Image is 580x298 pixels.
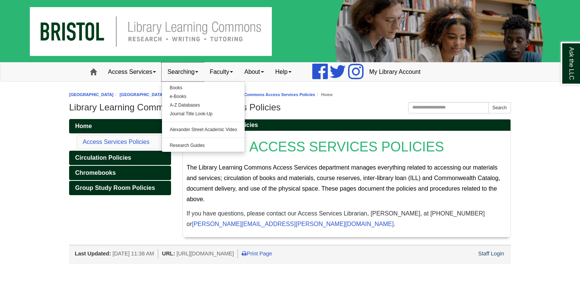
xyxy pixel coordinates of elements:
[69,119,171,195] div: Guide Pages
[69,166,171,180] a: Chromebooks
[120,92,204,97] a: [GEOGRAPHIC_DATA] Learning Commons
[478,251,504,257] a: Staff Login
[113,251,154,257] span: [DATE] 11:38 AM
[192,221,393,227] a: [PERSON_NAME][EMAIL_ADDRESS][PERSON_NAME][DOMAIN_NAME]
[162,84,245,92] a: Books
[69,151,171,165] a: Circulation Policies
[75,251,111,257] span: Last Updated:
[242,251,272,257] a: Print Page
[102,63,162,81] a: Access Services
[83,139,150,145] a: Access Services Policies
[315,91,333,98] li: Home
[69,119,171,133] a: Home
[176,251,234,257] span: [URL][DOMAIN_NAME]
[69,92,114,97] a: [GEOGRAPHIC_DATA]
[75,154,131,161] span: Circulation Policies
[488,102,511,113] button: Search
[187,210,485,227] span: If you have questions, please contact our Access Services Librarian, [PERSON_NAME], at [PHONE_NUM...
[162,63,204,81] a: Searching
[162,141,245,150] a: Research Guides
[75,170,116,176] span: Chromebooks
[187,164,500,202] span: The Library Learning Commons Access Services department manages everything related to accessing o...
[75,123,92,129] span: Home
[270,63,297,81] a: Help
[162,110,245,118] a: Journal Title Look-Up
[162,251,175,257] span: URL:
[249,139,444,154] span: ACCESS SERVICES POLICIES
[204,63,239,81] a: Faculty
[162,125,245,134] a: Alexander Street Academic Video
[242,251,247,256] i: Print Page
[69,91,511,98] nav: breadcrumb
[239,63,270,81] a: About
[210,92,315,97] a: Library Learning Commons Access Services Policies
[69,102,511,113] h1: Library Learning Commons Access Services Policies
[162,92,245,101] a: e-Books
[364,63,426,81] a: My Library Account
[69,181,171,195] a: Group Study Room Policies
[75,185,155,191] span: Group Study Room Policies
[183,119,511,131] h2: Access Services Policies
[162,101,245,110] a: A-Z Databases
